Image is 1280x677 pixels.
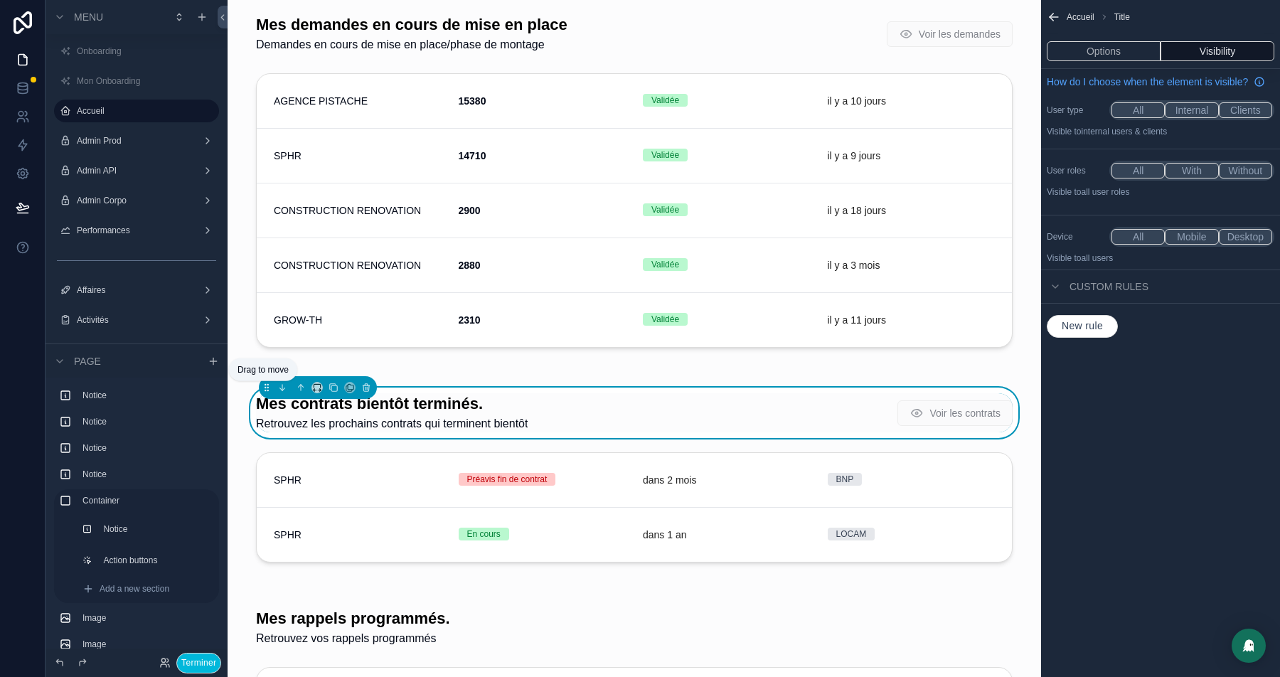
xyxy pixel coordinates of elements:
[238,365,289,375] span: Drag to move
[77,46,210,57] label: Onboarding
[1047,186,1274,198] p: Visible to
[82,639,208,650] label: Image
[100,583,169,595] span: Add a new section
[1081,187,1129,197] span: All user roles
[1219,102,1272,118] button: Clients
[1219,163,1272,178] button: Without
[1047,315,1118,338] button: New rule
[1111,102,1165,118] button: All
[176,653,221,673] button: Terminer
[256,393,528,415] h1: Mes contrats bientôt terminés.
[1161,41,1274,61] button: Visibility
[82,442,208,454] label: Notice
[1067,11,1094,23] span: Accueil
[1081,253,1113,263] span: all users
[82,495,208,506] label: Container
[82,390,208,401] label: Notice
[77,225,191,236] label: Performances
[1165,163,1218,178] button: With
[1047,126,1274,137] p: Visible to
[1232,629,1266,663] div: Open Intercom Messenger
[82,416,208,427] label: Notice
[46,378,228,649] div: scrollable content
[77,135,191,146] label: Admin Prod
[1047,75,1248,89] span: How do I choose when the element is visible?
[1111,229,1165,245] button: All
[77,105,210,117] label: Accueil
[1047,75,1265,89] a: How do I choose when the element is visible?
[74,10,103,24] span: Menu
[1047,105,1104,116] label: User type
[1165,102,1218,118] button: Internal
[1047,231,1104,242] label: Device
[82,469,208,480] label: Notice
[1114,11,1130,23] span: Title
[1165,229,1218,245] button: Mobile
[1219,229,1272,245] button: Desktop
[1047,41,1161,61] button: Options
[1047,252,1274,264] p: Visible to
[1056,320,1109,333] span: New rule
[82,612,208,624] label: Image
[1111,163,1165,178] button: All
[77,75,210,87] label: Mon Onboarding
[77,195,191,206] label: Admin Corpo
[103,555,205,566] label: Action buttons
[77,314,191,326] label: Activités
[1070,279,1148,294] span: Custom rules
[103,523,205,535] label: Notice
[74,354,101,368] span: Page
[256,415,528,432] span: Retrouvez les prochains contrats qui terminent bientôt
[77,284,191,296] label: Affaires
[1047,165,1104,176] label: User roles
[1081,127,1167,137] span: Internal users & clients
[77,165,191,176] label: Admin API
